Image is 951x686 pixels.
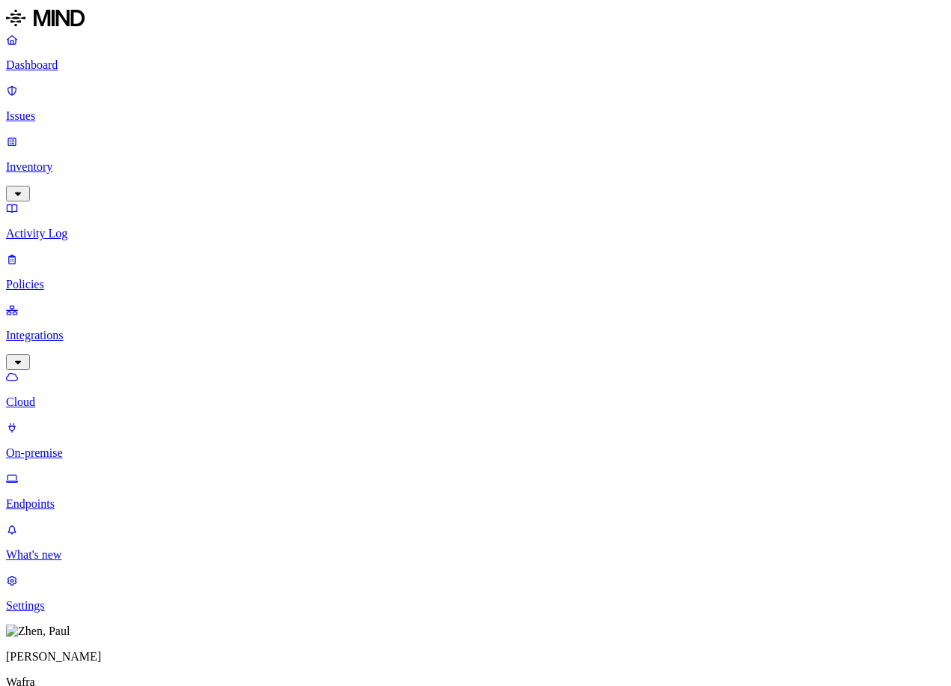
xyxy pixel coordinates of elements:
img: MIND [6,6,85,30]
p: Endpoints [6,497,945,511]
a: Activity Log [6,201,945,240]
a: Dashboard [6,33,945,72]
p: Cloud [6,395,945,409]
p: Activity Log [6,227,945,240]
a: MIND [6,6,945,33]
p: Issues [6,109,945,123]
p: Dashboard [6,58,945,72]
a: Endpoints [6,472,945,511]
p: On-premise [6,446,945,460]
a: Integrations [6,303,945,368]
p: What's new [6,548,945,562]
p: Policies [6,278,945,291]
a: Inventory [6,135,945,199]
p: Integrations [6,329,945,342]
a: Cloud [6,370,945,409]
a: Policies [6,252,945,291]
a: Issues [6,84,945,123]
p: Inventory [6,160,945,174]
a: Settings [6,574,945,613]
a: What's new [6,523,945,562]
p: Settings [6,599,945,613]
a: On-premise [6,421,945,460]
img: Zhen, Paul [6,625,70,638]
